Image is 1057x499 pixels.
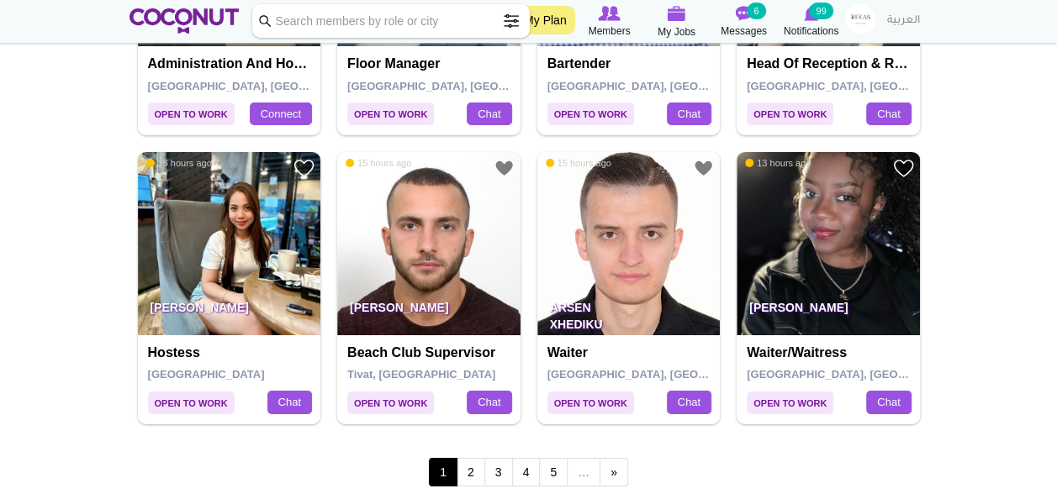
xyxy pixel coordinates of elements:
[747,80,986,92] span: [GEOGRAPHIC_DATA], [GEOGRAPHIC_DATA]
[658,24,695,40] span: My Jobs
[547,345,715,360] h4: Waiter
[736,6,753,21] img: Messages
[737,288,920,335] p: [PERSON_NAME]
[138,288,321,335] p: [PERSON_NAME]
[809,3,832,19] small: 99
[747,368,986,381] span: [GEOGRAPHIC_DATA], [GEOGRAPHIC_DATA]
[747,56,914,71] h4: Head of Reception & Reservations
[337,288,521,335] p: [PERSON_NAME]
[252,4,530,38] input: Search members by role or city
[347,345,515,360] h4: Beach club supervisor
[804,6,818,21] img: Notifications
[346,157,411,169] span: 15 hours ago
[467,391,511,414] a: Chat
[588,23,630,39] span: Members
[879,4,928,38] a: العربية
[598,6,620,21] img: Browse Members
[784,23,838,39] span: Notifications
[547,102,634,125] span: Open to Work
[547,80,787,92] span: [GEOGRAPHIC_DATA], [GEOGRAPHIC_DATA]
[546,157,611,169] span: 15 hours ago
[512,458,541,486] a: 4
[148,345,315,360] h4: Hostess
[347,102,434,125] span: Open to Work
[866,102,911,126] a: Chat
[347,56,515,71] h4: Floor Manager
[467,102,511,126] a: Chat
[148,391,235,414] span: Open to Work
[576,4,643,39] a: Browse Members Members
[547,368,787,381] span: [GEOGRAPHIC_DATA], [GEOGRAPHIC_DATA]
[494,158,515,179] a: Add to Favourites
[537,288,721,335] p: Arsen Xhediku
[747,345,914,360] h4: Waiter/Waitress
[893,158,914,179] a: Add to Favourites
[866,391,911,414] a: Chat
[747,391,833,414] span: Open to Work
[668,6,686,21] img: My Jobs
[148,102,235,125] span: Open to Work
[250,102,312,126] a: Connect
[146,157,212,169] span: 15 hours ago
[293,158,314,179] a: Add to Favourites
[643,4,711,40] a: My Jobs My Jobs
[711,4,778,39] a: Messages Messages 6
[148,80,388,92] span: [GEOGRAPHIC_DATA], [GEOGRAPHIC_DATA]
[347,368,495,381] span: Tivat, [GEOGRAPHIC_DATA]
[429,458,457,486] span: 1
[267,391,312,414] a: Chat
[567,458,600,486] span: …
[515,6,575,34] a: My Plan
[747,102,833,125] span: Open to Work
[547,391,634,414] span: Open to Work
[457,458,485,486] a: 2
[747,3,765,19] small: 6
[148,368,265,381] span: [GEOGRAPHIC_DATA]
[667,102,711,126] a: Chat
[745,157,811,169] span: 13 hours ago
[539,458,568,486] a: 5
[547,56,715,71] h4: Bartender
[778,4,845,39] a: Notifications Notifications 99
[347,391,434,414] span: Open to Work
[148,56,315,71] h4: Administration and Hostess
[721,23,767,39] span: Messages
[347,80,587,92] span: [GEOGRAPHIC_DATA], [GEOGRAPHIC_DATA]
[600,458,628,486] a: next ›
[693,158,714,179] a: Add to Favourites
[129,8,240,34] img: Home
[667,391,711,414] a: Chat
[484,458,513,486] a: 3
